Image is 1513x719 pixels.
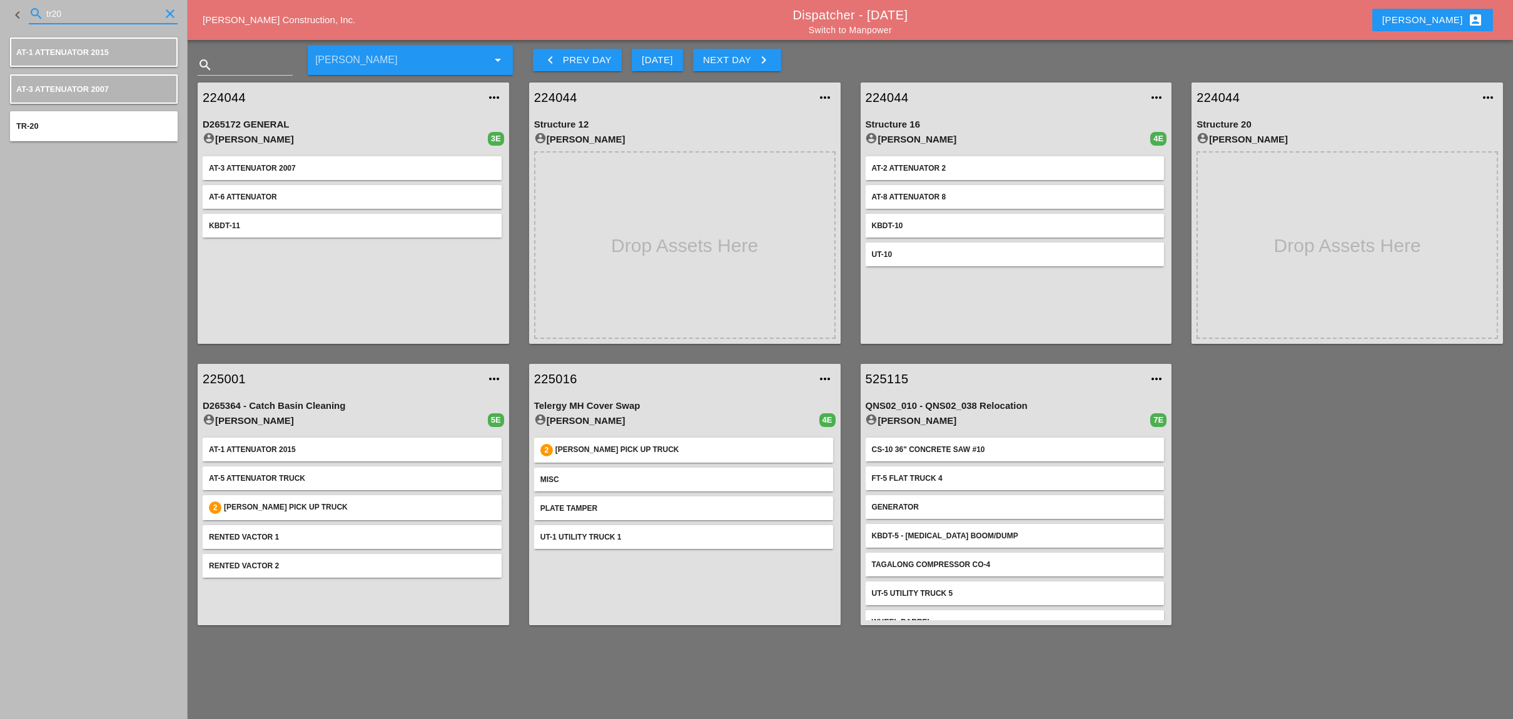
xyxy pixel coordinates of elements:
a: 225001 [203,370,479,388]
i: search [198,58,213,73]
div: FT-5 Flat Truck 4 [872,473,1158,484]
div: MISC [540,474,827,485]
div: [PERSON_NAME] [534,413,819,428]
div: [PERSON_NAME] [866,413,1151,428]
i: account_circle [1197,132,1209,144]
i: more_horiz [487,371,502,386]
div: 4E [819,413,836,427]
div: Rented Vactor 1 [209,531,495,543]
div: AT-8 ATTENUATOR 8 [872,191,1158,203]
div: Rented Vactor 2 [209,560,495,571]
i: more_horiz [1480,90,1495,105]
i: clear [163,6,178,21]
div: [PERSON_NAME] [203,413,488,428]
i: account_circle [866,413,878,426]
div: 4E [1150,132,1166,146]
div: Tagalong Compressor CO-4 [872,559,1158,570]
button: [PERSON_NAME] [1372,9,1493,31]
i: more_horiz [818,90,833,105]
div: Generator [872,501,1158,513]
i: search [29,6,44,21]
div: 3E [488,132,504,146]
a: 224044 [534,88,811,107]
div: UT-1 Utility Truck 1 [540,531,827,543]
div: Structure 16 [866,118,1167,132]
div: Structure 20 [1197,118,1498,132]
div: [PERSON_NAME] [1197,132,1498,147]
div: [PERSON_NAME] [534,132,836,147]
div: UT-5 Utility Truck 5 [872,588,1158,599]
div: Structure 12 [534,118,836,132]
input: Search for equipment [46,4,160,24]
i: more_horiz [1149,90,1164,105]
div: Telergy MH Cover Swap [534,399,836,413]
div: [PERSON_NAME] Pick up Truck [224,501,495,514]
div: [PERSON_NAME] [203,132,488,147]
div: Prev Day [543,53,612,68]
div: Next Day [703,53,771,68]
div: Plate Tamper [540,503,827,514]
i: more_horiz [818,371,833,386]
button: Prev Day [533,49,622,71]
div: KBDT-10 [872,220,1158,231]
a: 224044 [203,88,479,107]
a: 525115 [866,370,1142,388]
i: account_circle [866,132,878,144]
a: 224044 [866,88,1142,107]
span: AT-3 Attenuator 2007 [16,84,109,94]
i: keyboard_arrow_left [10,8,25,23]
div: [PERSON_NAME] [866,132,1151,147]
i: arrow_drop_down [490,53,505,68]
div: AT-1 Attenuator 2015 [209,444,495,455]
i: more_horiz [487,90,502,105]
i: keyboard_arrow_right [756,53,771,68]
div: 5E [488,413,504,427]
div: [DATE] [642,53,673,68]
i: more_horiz [1149,371,1164,386]
span: TR-20 [16,121,39,131]
div: AT-6 Attenuator [209,191,495,203]
div: D265364 - Catch Basin Cleaning [203,399,504,413]
a: 224044 [1197,88,1473,107]
div: 2 [540,444,553,456]
div: KBDT-5 - [MEDICAL_DATA] Boom/dump [872,530,1158,541]
i: account_circle [203,132,215,144]
div: Wheel Barrel [872,616,1158,628]
div: [PERSON_NAME] [1382,13,1483,28]
div: AT-3 Attenuator 2007 [209,163,495,174]
div: AT-5 Attenuator Truck [209,473,495,484]
div: AT-2 Attenuator 2 [872,163,1158,174]
span: AT-1 Attenuator 2015 [16,48,109,57]
div: QNS02_010 - QNS02_038 Relocation [866,399,1167,413]
i: account_circle [534,413,547,426]
i: account_box [1468,13,1483,28]
a: Dispatcher - [DATE] [793,8,908,22]
div: CS-10 36" Concrete saw #10 [872,444,1158,455]
button: Next Day [693,49,781,71]
i: account_circle [534,132,547,144]
i: account_circle [203,413,215,426]
div: UT-10 [872,249,1158,260]
div: [PERSON_NAME] Pick up Truck [555,444,827,456]
div: KBDT-11 [209,220,495,231]
a: [PERSON_NAME] Construction, Inc. [203,14,355,25]
div: 7E [1150,413,1166,427]
button: [DATE] [632,49,683,71]
div: 2 [209,501,221,514]
a: Switch to Manpower [809,25,892,35]
a: 225016 [534,370,811,388]
i: keyboard_arrow_left [543,53,558,68]
div: D265172 GENERAL [203,118,504,132]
